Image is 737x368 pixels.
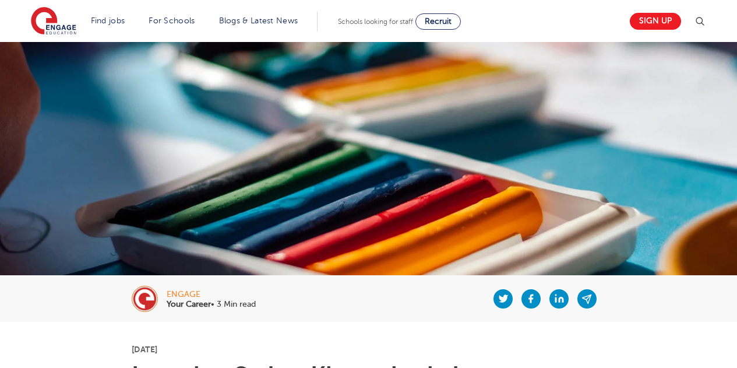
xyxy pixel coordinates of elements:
img: Engage Education [31,7,76,36]
a: Find jobs [91,16,125,25]
a: For Schools [149,16,195,25]
span: Recruit [425,17,452,26]
b: Your Career [167,300,211,309]
a: Blogs & Latest News [219,16,298,25]
a: Recruit [415,13,461,30]
div: engage [167,290,256,299]
p: [DATE] [132,345,605,353]
span: Schools looking for staff [338,17,413,26]
p: • 3 Min read [167,300,256,309]
a: Sign up [630,13,681,30]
